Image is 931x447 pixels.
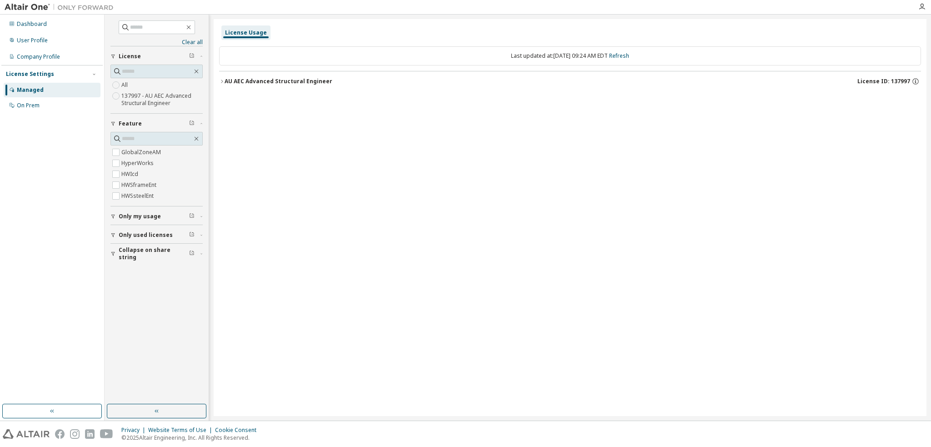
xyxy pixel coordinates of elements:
[110,225,203,245] button: Only used licenses
[189,213,195,220] span: Clear filter
[119,120,142,127] span: Feature
[17,86,44,94] div: Managed
[17,37,48,44] div: User Profile
[17,20,47,28] div: Dashboard
[119,53,141,60] span: License
[17,102,40,109] div: On Prem
[121,434,262,442] p: © 2025 Altair Engineering, Inc. All Rights Reserved.
[121,80,130,90] label: All
[119,231,173,239] span: Only used licenses
[70,429,80,439] img: instagram.svg
[219,71,921,91] button: AU AEC Advanced Structural EngineerLicense ID: 137997
[225,78,332,85] div: AU AEC Advanced Structural Engineer
[215,427,262,434] div: Cookie Consent
[189,231,195,239] span: Clear filter
[119,246,189,261] span: Collapse on share string
[6,70,54,78] div: License Settings
[121,427,148,434] div: Privacy
[17,53,60,60] div: Company Profile
[110,244,203,264] button: Collapse on share string
[119,213,161,220] span: Only my usage
[110,114,203,134] button: Feature
[857,78,910,85] span: License ID: 137997
[55,429,65,439] img: facebook.svg
[121,90,203,109] label: 137997 - AU AEC Advanced Structural Engineer
[121,191,155,201] label: HWSsteelEnt
[219,46,921,65] div: Last updated at: [DATE] 09:24 AM EDT
[189,250,195,257] span: Clear filter
[225,29,267,36] div: License Usage
[110,39,203,46] a: Clear all
[100,429,113,439] img: youtube.svg
[110,46,203,66] button: License
[189,53,195,60] span: Clear filter
[5,3,118,12] img: Altair One
[148,427,215,434] div: Website Terms of Use
[3,429,50,439] img: altair_logo.svg
[609,52,629,60] a: Refresh
[121,180,158,191] label: HWSframeEnt
[85,429,95,439] img: linkedin.svg
[121,169,140,180] label: HWIcd
[121,158,155,169] label: HyperWorks
[110,206,203,226] button: Only my usage
[189,120,195,127] span: Clear filter
[121,147,163,158] label: GlobalZoneAM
